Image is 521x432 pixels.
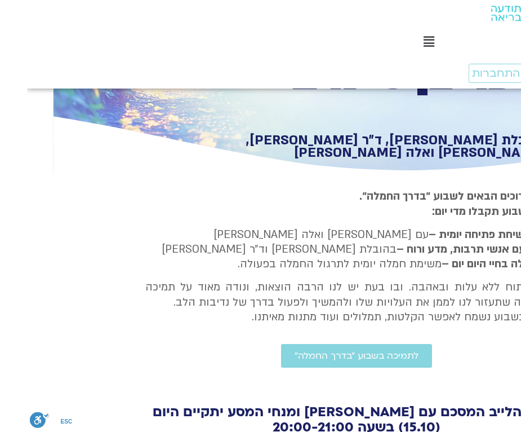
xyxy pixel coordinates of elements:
[254,344,405,368] a: לתמיכה בשבוע ״בדרך החמלה״
[464,6,514,23] img: תודעה בריאה
[183,134,520,158] h1: בהובלת [PERSON_NAME], ד״ר [PERSON_NAME], [PERSON_NAME] ואלה [PERSON_NAME]
[445,67,493,80] span: התחברות
[268,351,391,361] span: לתמיכה בשבוע ״בדרך החמלה״
[442,64,510,83] a: התחברות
